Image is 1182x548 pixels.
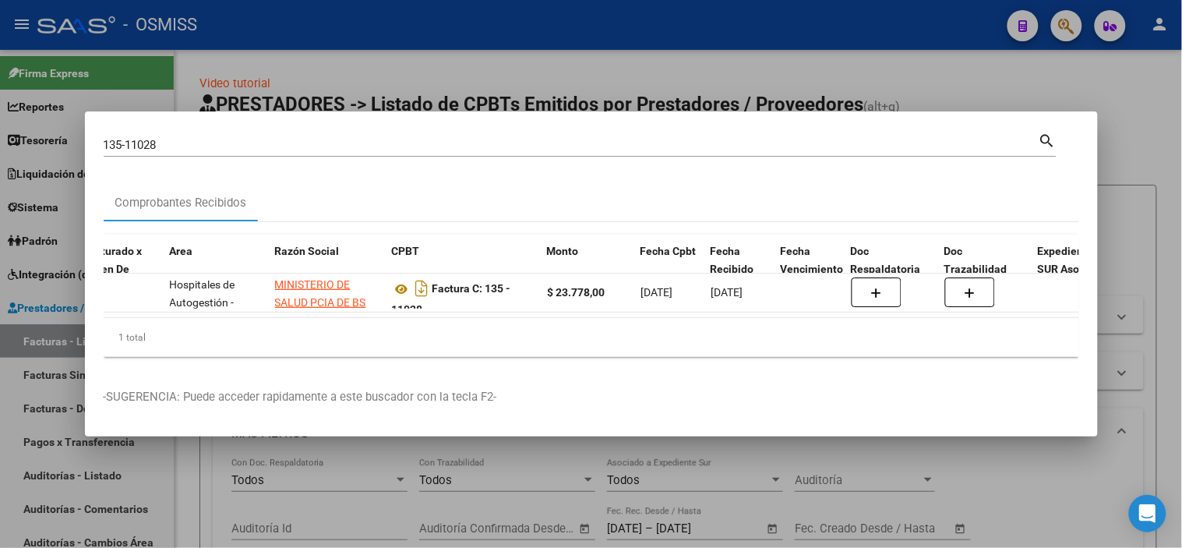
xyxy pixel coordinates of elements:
datatable-header-cell: Fecha Vencimiento [774,235,845,303]
p: -SUGERENCIA: Puede acceder rapidamente a este buscador con la tecla F2- [104,388,1079,406]
datatable-header-cell: Razón Social [268,235,385,303]
datatable-header-cell: CPBT [385,235,541,303]
span: Razón Social [274,245,339,257]
div: 30626983398 [275,276,379,309]
span: Hospitales de Autogestión - Afiliaciones [170,278,235,327]
span: [DATE] [641,286,673,299]
datatable-header-cell: Area [163,235,268,303]
datatable-header-cell: Facturado x Orden De [77,235,163,303]
datatable-header-cell: Doc Trazabilidad [938,235,1032,303]
span: [DATE] [711,286,743,299]
strong: $ 23.778,00 [548,286,605,299]
span: Doc Trazabilidad [944,245,1007,275]
mat-icon: search [1039,130,1057,149]
datatable-header-cell: Doc Respaldatoria [845,235,938,303]
span: Facturado x Orden De [83,245,142,275]
strong: Factura C: 135 - 11028 [392,283,511,316]
i: Descargar documento [412,276,432,301]
span: CPBT [391,245,419,257]
div: Open Intercom Messenger [1129,495,1166,532]
span: Fecha Cpbt [640,245,697,257]
datatable-header-cell: Expediente SUR Asociado [1032,235,1117,303]
datatable-header-cell: Fecha Cpbt [634,235,704,303]
span: Fecha Recibido [711,245,754,275]
div: 1 total [104,318,1079,357]
datatable-header-cell: Fecha Recibido [704,235,774,303]
span: Monto [547,245,579,257]
div: Comprobantes Recibidos [115,194,247,212]
span: Doc Respaldatoria [851,245,921,275]
datatable-header-cell: Monto [541,235,634,303]
span: Area [169,245,192,257]
span: Fecha Vencimiento [781,245,844,275]
span: MINISTERIO DE SALUD PCIA DE BS AS [275,278,366,327]
span: Expediente SUR Asociado [1038,245,1107,275]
